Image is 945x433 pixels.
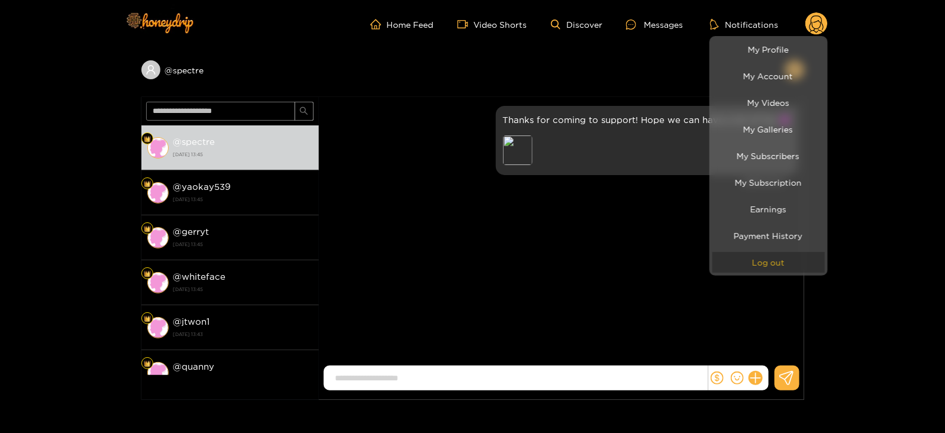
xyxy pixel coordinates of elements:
[712,172,825,193] a: My Subscription
[712,39,825,60] a: My Profile
[712,66,825,86] a: My Account
[712,119,825,140] a: My Galleries
[712,252,825,273] button: Log out
[712,225,825,246] a: Payment History
[712,146,825,166] a: My Subscribers
[712,199,825,219] a: Earnings
[712,92,825,113] a: My Videos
